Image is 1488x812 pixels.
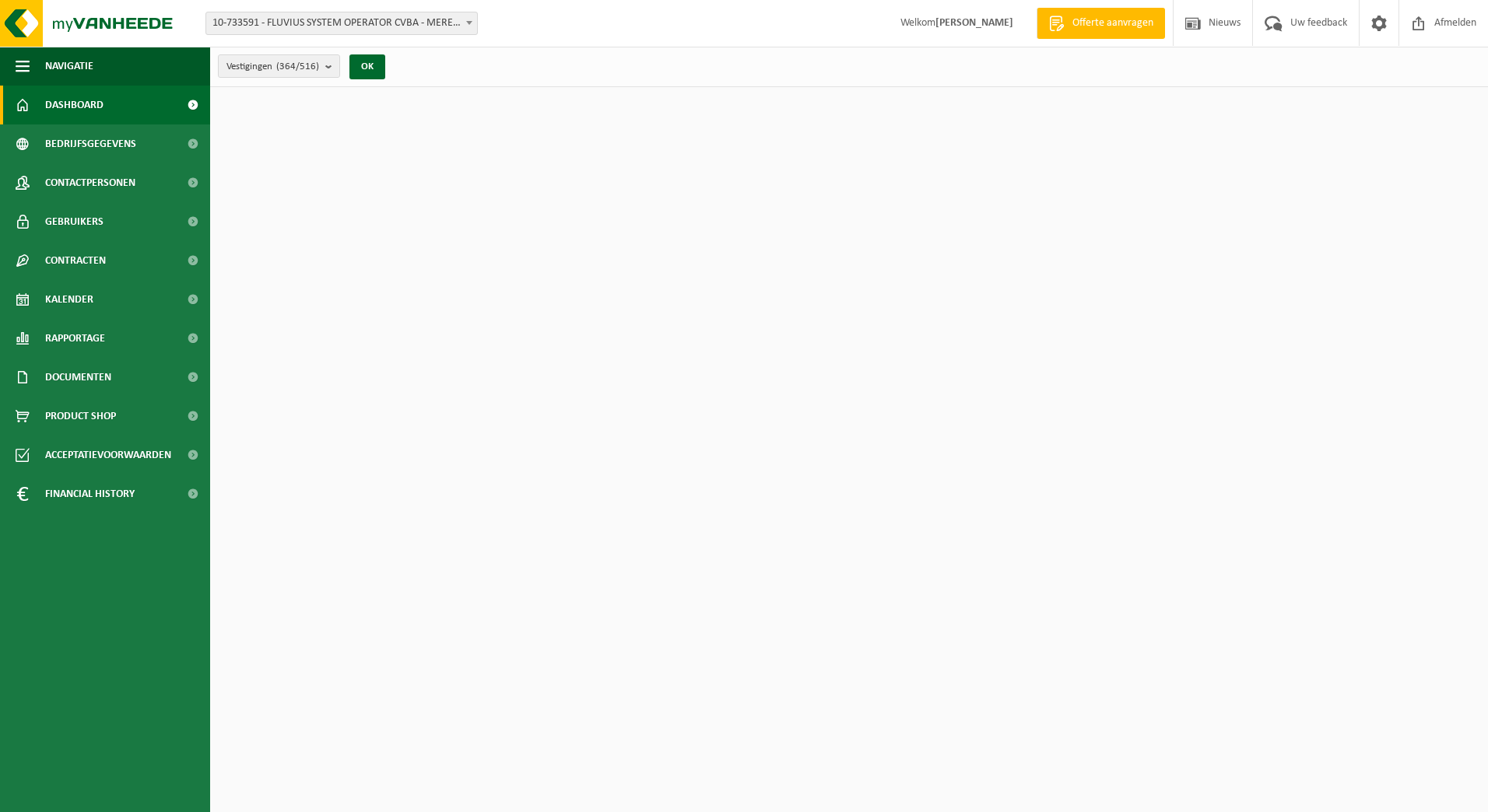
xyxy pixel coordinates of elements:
span: Product Shop [45,397,116,436]
span: Dashboard [45,86,104,124]
span: Rapportage [45,319,105,358]
span: Navigatie [45,47,93,86]
span: Contracten [45,241,106,280]
span: Financial History [45,474,135,513]
span: Bedrijfsgegevens [45,124,136,163]
span: Kalender [45,280,93,319]
span: Contactpersonen [45,163,135,202]
span: 10-733591 - FLUVIUS SYSTEM OPERATOR CVBA - MERELBEKE-MELLE [206,12,477,34]
strong: [PERSON_NAME] [935,17,1013,29]
span: 10-733591 - FLUVIUS SYSTEM OPERATOR CVBA - MERELBEKE-MELLE [205,12,478,35]
span: Vestigingen [226,55,319,79]
a: Offerte aanvragen [1037,8,1165,39]
span: Acceptatievoorwaarden [45,436,171,474]
count: (364/516) [276,61,319,72]
span: Documenten [45,358,111,397]
span: Gebruikers [45,202,104,241]
button: OK [349,54,385,79]
button: Vestigingen(364/516) [218,54,340,78]
span: Offerte aanvragen [1069,16,1157,31]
